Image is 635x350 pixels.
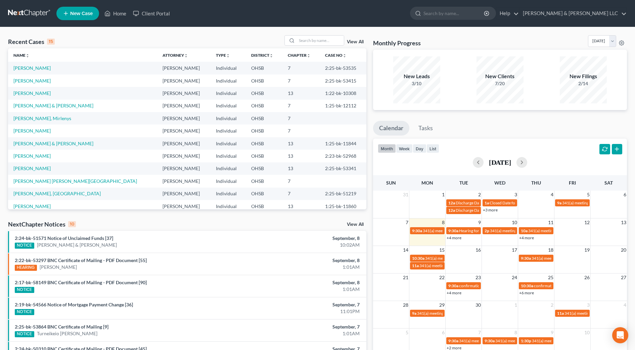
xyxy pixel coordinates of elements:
[421,180,433,186] span: Mon
[604,180,613,186] span: Sat
[211,150,245,162] td: Individual
[417,311,517,316] span: 341(a) meeting for [PERSON_NAME] & [PERSON_NAME]
[157,74,211,87] td: [PERSON_NAME]
[448,200,455,205] span: 12a
[249,301,360,308] div: September, 7
[459,338,559,343] span: 341(a) meeting for [PERSON_NAME] & [PERSON_NAME]
[13,115,71,121] a: [PERSON_NAME], Mirlenys
[15,331,34,337] div: NOTICE
[15,243,34,249] div: NOTICE
[211,124,245,137] td: Individual
[586,301,590,309] span: 3
[157,150,211,162] td: [PERSON_NAME]
[623,191,627,199] span: 6
[459,283,535,288] span: confirmation hearing for [PERSON_NAME]
[448,283,458,288] span: 9:30a
[13,53,30,58] a: Nameunfold_more
[15,235,113,241] a: 2:24-bk-51571 Notice of Unclaimed Funds [37]
[532,256,596,261] span: 341(a) meeting for [PERSON_NAME]
[157,100,211,112] td: [PERSON_NAME]
[441,329,445,337] span: 6
[441,218,445,227] span: 8
[490,228,555,233] span: 341(a) meeting for [PERSON_NAME]
[521,228,528,233] span: 10a
[282,87,320,99] td: 13
[211,200,245,212] td: Individual
[130,7,173,19] a: Client Portal
[282,112,320,124] td: 7
[448,338,458,343] span: 9:30a
[550,301,554,309] span: 2
[560,72,607,80] div: New Filings
[15,287,34,293] div: NOTICE
[490,200,549,205] span: Closed Date for [PERSON_NAME]
[531,180,541,186] span: Thu
[288,53,311,58] a: Chapterunfold_more
[246,100,282,112] td: OHSB
[269,54,273,58] i: unfold_more
[396,144,413,153] button: week
[514,301,518,309] span: 1
[249,279,360,286] div: September, 8
[246,150,282,162] td: OHSB
[211,175,245,187] td: Individual
[13,165,51,171] a: [PERSON_NAME]
[226,54,230,58] i: unfold_more
[511,273,518,282] span: 24
[478,218,482,227] span: 9
[478,191,482,199] span: 2
[475,301,482,309] span: 30
[402,246,409,254] span: 14
[249,264,360,270] div: 1:01AM
[485,338,495,343] span: 9:30a
[489,159,511,166] h2: [DATE]
[343,54,347,58] i: unfold_more
[423,7,485,19] input: Search by name...
[393,80,440,87] div: 3/10
[15,257,147,263] a: 2:22-bk-53297 BNC Certificate of Mailing - PDF Document [55]
[441,191,445,199] span: 1
[320,87,366,99] td: 1:22-bk-10308
[423,228,488,233] span: 341(a) meeting for [PERSON_NAME]
[478,329,482,337] span: 7
[373,121,409,136] a: Calendar
[307,54,311,58] i: unfold_more
[402,191,409,199] span: 31
[402,301,409,309] span: 28
[37,242,117,248] a: [PERSON_NAME] & [PERSON_NAME]
[15,280,147,285] a: 2:17-bk-58149 BNC Certificate of Mailing - PDF Document [90]
[620,218,627,227] span: 13
[13,191,101,196] a: [PERSON_NAME], [GEOGRAPHIC_DATA]
[37,330,97,337] a: Turneikeio [PERSON_NAME]
[40,264,77,270] a: [PERSON_NAME]
[320,188,366,200] td: 2:25-bk-51219
[249,235,360,242] div: September, 8
[586,191,590,199] span: 5
[282,62,320,74] td: 7
[475,273,482,282] span: 23
[157,124,211,137] td: [PERSON_NAME]
[550,329,554,337] span: 9
[412,311,416,316] span: 9a
[511,218,518,227] span: 10
[477,72,524,80] div: New Clients
[521,283,533,288] span: 10:30a
[282,100,320,112] td: 7
[13,153,51,159] a: [PERSON_NAME]
[519,7,627,19] a: [PERSON_NAME] & [PERSON_NAME] LLC
[26,54,30,58] i: unfold_more
[547,246,554,254] span: 18
[347,222,364,227] a: View All
[325,53,347,58] a: Case Nounfold_more
[15,265,37,271] div: HEARING
[456,208,521,213] span: Discharge Date for [PERSON_NAME]
[456,200,561,205] span: Discharge Date for [PERSON_NAME][GEOGRAPHIC_DATA]
[521,338,531,343] span: 1:30p
[282,137,320,150] td: 13
[584,246,590,254] span: 19
[519,290,534,295] a: +6 more
[249,257,360,264] div: September, 8
[425,256,490,261] span: 341(a) meeting for [PERSON_NAME]
[246,74,282,87] td: OHSB
[282,162,320,175] td: 13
